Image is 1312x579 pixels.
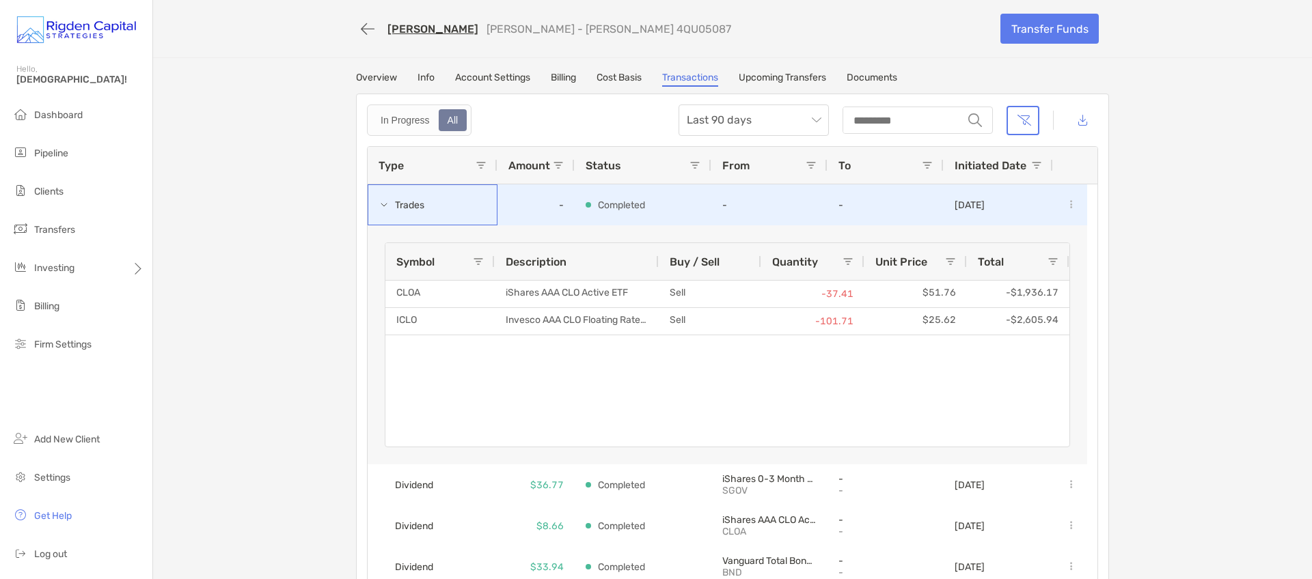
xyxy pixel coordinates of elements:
[373,111,437,130] div: In Progress
[967,281,1069,307] div: -$1,936.17
[598,477,645,494] p: Completed
[385,308,495,335] div: ICLO
[12,468,29,485] img: settings icon
[34,339,92,350] span: Firm Settings
[722,199,817,211] p: -
[722,485,817,496] p: SGOV
[955,520,985,532] p: [DATE]
[670,255,720,268] span: Buy / Sell
[687,105,821,135] span: Last 90 days
[34,300,59,312] span: Billing
[875,255,927,268] span: Unit Price
[367,104,471,136] div: segmented control
[395,194,424,216] span: Trades
[838,514,933,526] p: -
[838,485,933,496] p: -
[530,559,564,576] p: $33.94
[864,281,967,307] div: $51.76
[838,473,933,485] p: -
[598,518,645,535] p: Completed
[662,72,718,87] a: Transactions
[12,297,29,313] img: billing icon
[722,159,750,172] span: From
[772,313,853,330] p: -101.71
[955,479,985,491] p: [DATE]
[722,526,817,537] p: CLOA
[34,262,74,274] span: Investing
[659,308,761,335] div: Sell
[356,72,397,87] a: Overview
[978,255,1004,268] span: Total
[395,474,433,496] span: Dividend
[722,555,817,567] p: Vanguard Total Bond Market ETF
[739,72,826,87] a: Upcoming Transfers
[955,159,1026,172] span: Initiated Date
[34,109,83,121] span: Dashboard
[838,555,933,567] p: -
[722,473,817,485] p: iShares 0-3 Month Treasury Bond ETF
[16,5,136,55] img: Zoe Logo
[12,221,29,237] img: transfers icon
[772,255,818,268] span: Quantity
[379,159,404,172] span: Type
[1007,106,1039,135] button: Clear filters
[12,545,29,561] img: logout icon
[487,23,731,36] p: [PERSON_NAME] - [PERSON_NAME] 4QU05087
[838,199,933,211] p: -
[530,477,564,494] p: $36.77
[955,199,985,211] p: [DATE]
[396,255,435,268] span: Symbol
[385,281,495,307] div: CLOA
[387,23,478,36] a: [PERSON_NAME]
[34,224,75,236] span: Transfers
[34,186,64,197] span: Clients
[12,259,29,275] img: investing icon
[864,308,967,335] div: $25.62
[495,308,659,335] div: Invesco AAA CLO Floating Rate Note ETF
[508,159,550,172] span: Amount
[12,106,29,122] img: dashboard icon
[847,72,897,87] a: Documents
[34,510,72,522] span: Get Help
[34,548,67,560] span: Log out
[395,556,433,578] span: Dividend
[12,430,29,447] img: add_new_client icon
[506,255,566,268] span: Description
[838,526,933,537] p: -
[34,147,68,159] span: Pipeline
[34,434,100,445] span: Add New Client
[12,507,29,523] img: get-help icon
[12,182,29,199] img: clients icon
[968,113,982,127] img: input icon
[1000,14,1099,44] a: Transfer Funds
[772,285,853,302] p: -37.41
[586,159,621,172] span: Status
[34,472,70,483] span: Settings
[495,281,659,307] div: iShares AAA CLO Active ETF
[418,72,435,87] a: Info
[12,144,29,160] img: pipeline icon
[598,559,645,576] p: Completed
[838,567,933,578] p: -
[722,567,817,578] p: BND
[597,72,642,87] a: Cost Basis
[12,335,29,352] img: firm-settings icon
[536,518,564,535] p: $8.66
[16,74,144,85] span: [DEMOGRAPHIC_DATA]!
[838,159,851,172] span: To
[551,72,576,87] a: Billing
[395,515,433,537] span: Dividend
[497,184,575,225] div: -
[967,308,1069,335] div: -$2,605.94
[440,111,466,130] div: All
[455,72,530,87] a: Account Settings
[598,197,645,214] p: Completed
[722,514,817,526] p: iShares AAA CLO Active ETF
[955,561,985,573] p: [DATE]
[659,281,761,307] div: Sell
